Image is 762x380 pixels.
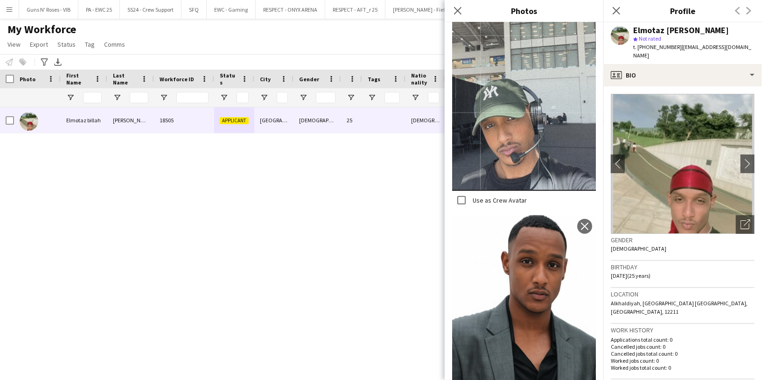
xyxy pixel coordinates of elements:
span: Last Name [113,72,137,86]
div: 18505 [154,107,214,133]
div: 25 [341,107,362,133]
div: [DEMOGRAPHIC_DATA] [405,107,445,133]
input: Nationality Filter Input [428,92,440,103]
span: View [7,40,21,49]
img: Elmotaz billah Abbas [20,112,38,131]
span: Photo [20,76,35,83]
button: PA - EWC 25 [78,0,120,19]
button: Open Filter Menu [66,93,75,102]
span: Status [57,40,76,49]
h3: Profile [603,5,762,17]
span: My Workforce [7,22,76,36]
span: Alkhaldiyah, [GEOGRAPHIC_DATA] [GEOGRAPHIC_DATA], [GEOGRAPHIC_DATA], 12211 [611,300,748,315]
span: First Name [66,72,91,86]
button: SS24 - Crew Support [120,0,182,19]
div: [DEMOGRAPHIC_DATA] [294,107,341,133]
div: Elmotaz billah [61,107,107,133]
button: Open Filter Menu [160,93,168,102]
app-action-btn: Export XLSX [52,56,63,68]
span: Applicant [220,117,249,124]
img: Crew avatar or photo [611,94,755,234]
button: [PERSON_NAME] - Field auditors [385,0,477,19]
span: Comms [104,40,125,49]
h3: Work history [611,326,755,334]
button: Guns N' Roses - VIB [19,0,78,19]
button: RESPECT - AFT_r 25 [325,0,385,19]
span: Workforce ID [160,76,194,83]
span: Nationality [411,72,428,86]
button: EWC - Gaming [207,0,256,19]
span: t. [PHONE_NUMBER] [633,43,682,50]
h3: Location [611,290,755,298]
span: Tag [85,40,95,49]
p: Applications total count: 0 [611,336,755,343]
input: First Name Filter Input [83,92,102,103]
p: Worked jobs total count: 0 [611,364,755,371]
p: Worked jobs count: 0 [611,357,755,364]
h3: Gender [611,236,755,244]
div: [GEOGRAPHIC_DATA] [254,107,294,133]
input: Gender Filter Input [316,92,336,103]
div: Bio [603,64,762,86]
span: Export [30,40,48,49]
p: Cancelled jobs total count: 0 [611,350,755,357]
a: Tag [81,38,98,50]
h3: Photos [445,5,603,17]
button: RESPECT - ONYX ARENA [256,0,325,19]
span: | [EMAIL_ADDRESS][DOMAIN_NAME] [633,43,751,59]
a: Comms [100,38,129,50]
app-action-btn: Advanced filters [39,56,50,68]
button: Open Filter Menu [299,93,308,102]
input: Status Filter Input [237,92,249,103]
span: Not rated [639,35,661,42]
button: Open Filter Menu [260,93,268,102]
div: Elmotaz [PERSON_NAME] [633,26,729,35]
input: Workforce ID Filter Input [176,92,209,103]
span: City [260,76,271,83]
button: Open Filter Menu [220,93,228,102]
button: Open Filter Menu [347,93,355,102]
input: Tags Filter Input [384,92,400,103]
input: Last Name Filter Input [130,92,148,103]
div: [PERSON_NAME] [107,107,154,133]
label: Use as Crew Avatar [471,196,527,204]
h3: Birthday [611,263,755,271]
p: Cancelled jobs count: 0 [611,343,755,350]
button: Open Filter Menu [411,93,419,102]
span: Tags [368,76,380,83]
a: Export [26,38,52,50]
button: SFQ [182,0,207,19]
span: Gender [299,76,319,83]
a: Status [54,38,79,50]
a: View [4,38,24,50]
button: Open Filter Menu [368,93,376,102]
span: [DEMOGRAPHIC_DATA] [611,245,666,252]
span: Status [220,72,238,86]
button: Open Filter Menu [113,93,121,102]
div: Open photos pop-in [736,215,755,234]
span: [DATE] (25 years) [611,272,650,279]
input: City Filter Input [277,92,288,103]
